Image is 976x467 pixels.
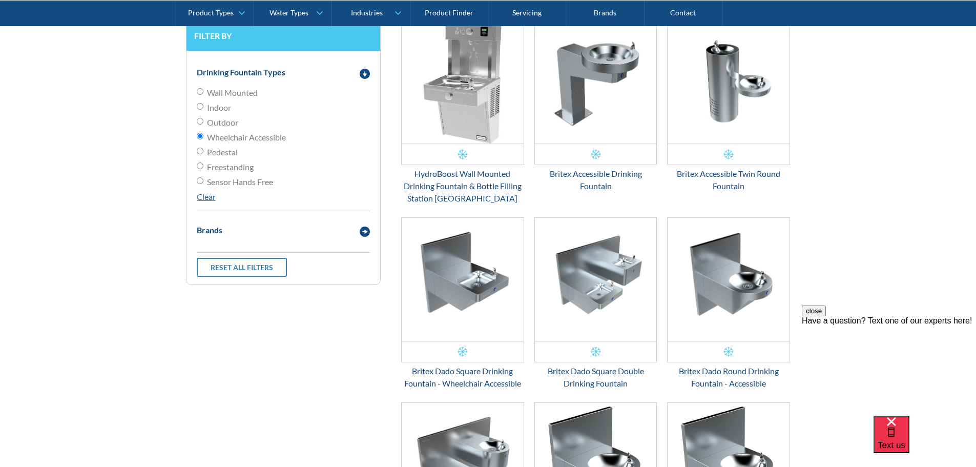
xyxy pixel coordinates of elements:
a: Britex Accessible Twin Round FountainBritex Accessible Twin Round Fountain [667,20,790,192]
img: HydroBoost Wall Mounted Drinking Fountain & Bottle Filling Station Vandal Resistant [402,21,524,144]
input: Wall Mounted [197,88,203,95]
img: Britex Dado Round Drinking Fountain - Accessible [668,218,790,341]
span: Outdoor [207,116,238,129]
div: Drinking Fountain Types [197,66,285,78]
input: Wheelchair Accessible [197,133,203,139]
div: Water Types [269,8,308,17]
img: Britex Accessible Twin Round Fountain [668,21,790,144]
div: Britex Dado Round Drinking Fountain - Accessible [667,365,790,390]
a: Clear [197,192,216,201]
div: Britex Dado Square Drinking Fountain - Wheelchair Accessible [401,365,524,390]
input: Outdoor [197,118,203,125]
a: Reset all filters [197,258,287,277]
img: Britex Dado Square Double Drinking Fountain [535,218,657,341]
span: Wheelchair Accessible [207,131,286,144]
a: Britex Dado Square Drinking Fountain - Wheelchair AccessibleBritex Dado Square Drinking Fountain ... [401,217,524,390]
span: Wall Mounted [207,87,258,99]
a: Britex Dado Square Double Drinking FountainBritex Dado Square Double Drinking Fountain [534,217,657,390]
span: Indoor [207,101,231,114]
img: Britex Accessible Drinking Fountain [535,21,657,144]
span: Freestanding [207,161,254,173]
a: HydroBoost Wall Mounted Drinking Fountain & Bottle Filling Station Vandal ResistantHydroBoost Wal... [401,20,524,205]
input: Pedestal [197,148,203,154]
img: Britex Dado Square Drinking Fountain - Wheelchair Accessible [402,218,524,341]
a: Britex Dado Round Drinking Fountain - AccessibleBritex Dado Round Drinking Fountain - Accessible [667,217,790,390]
div: Brands [197,224,222,236]
div: Britex Dado Square Double Drinking Fountain [534,365,657,390]
div: Britex Accessible Drinking Fountain [534,168,657,192]
span: Sensor Hands Free [207,176,273,188]
a: Britex Accessible Drinking FountainBritex Accessible Drinking Fountain [534,20,657,192]
input: Sensor Hands Free [197,177,203,184]
input: Freestanding [197,163,203,169]
iframe: podium webchat widget bubble [874,416,976,467]
h3: Filter by [194,31,372,40]
span: Pedestal [207,146,238,158]
div: Product Types [188,8,234,17]
input: Indoor [197,103,203,110]
div: Britex Accessible Twin Round Fountain [667,168,790,192]
div: HydroBoost Wall Mounted Drinking Fountain & Bottle Filling Station [GEOGRAPHIC_DATA] [401,168,524,205]
iframe: podium webchat widget prompt [802,306,976,429]
div: Industries [351,8,383,17]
